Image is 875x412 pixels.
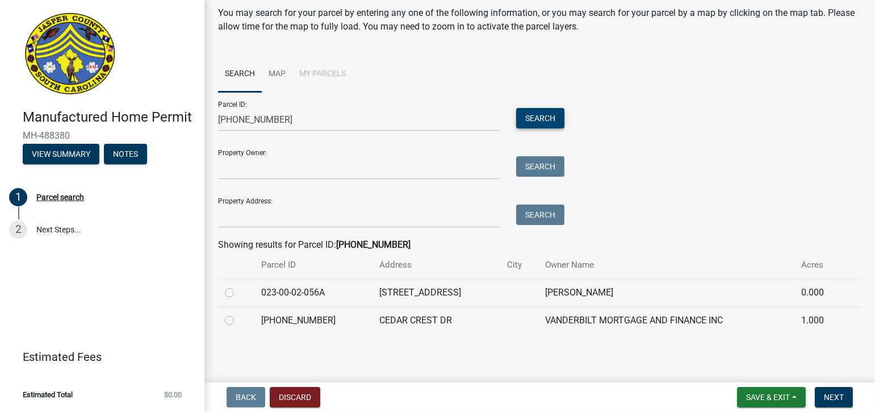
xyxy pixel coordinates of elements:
h4: Manufactured Home Permit [23,109,195,126]
a: Estimated Fees [9,346,186,368]
td: [PHONE_NUMBER] [254,306,372,334]
td: 023-00-02-056A [254,278,372,306]
div: Parcel search [36,193,84,201]
td: 1.000 [794,306,843,334]
th: Acres [794,252,843,278]
a: Map [262,56,292,93]
button: Search [516,156,564,177]
td: 0.000 [794,278,843,306]
div: 2 [9,220,27,239]
wm-modal-confirm: Notes [104,150,147,159]
strong: [PHONE_NUMBER] [336,239,411,250]
button: Next [815,387,853,407]
span: $0.00 [164,391,182,398]
td: [STREET_ADDRESS] [372,278,500,306]
img: Jasper County, South Carolina [23,12,118,97]
td: VANDERBILT MORTGAGE AND FINANCE INC [538,306,794,334]
span: Back [236,393,256,402]
div: Showing results for Parcel ID: [218,238,861,252]
button: Notes [104,144,147,164]
div: 1 [9,188,27,206]
th: Owner Name [538,252,794,278]
span: Next [824,393,844,402]
button: Search [516,108,564,128]
th: Address [372,252,500,278]
span: MH-488380 [23,130,182,141]
wm-modal-confirm: Summary [23,150,99,159]
a: Search [218,56,262,93]
button: Back [227,387,265,407]
span: Save & Exit [746,393,790,402]
button: Save & Exit [737,387,806,407]
button: View Summary [23,144,99,164]
span: Estimated Total [23,391,73,398]
button: Discard [270,387,320,407]
button: Search [516,205,564,225]
td: [PERSON_NAME] [538,278,794,306]
th: City [500,252,538,278]
th: Parcel ID [254,252,372,278]
td: CEDAR CREST DR [372,306,500,334]
p: You may search for your parcel by entering any one of the following information, or you may searc... [218,6,861,34]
